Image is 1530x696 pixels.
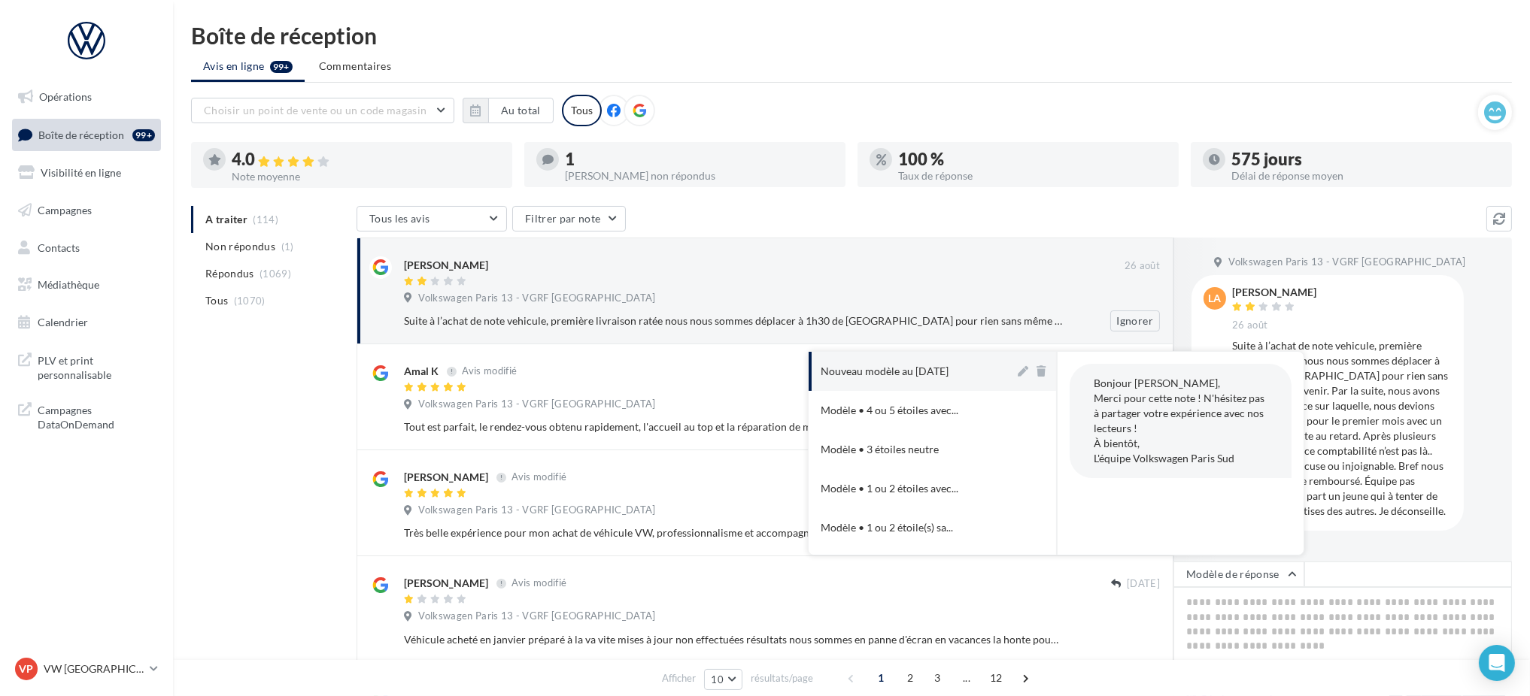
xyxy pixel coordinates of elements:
button: Modèle • 1 ou 2 étoile(s) sa... [809,508,1015,547]
button: Choisir un point de vente ou un code magasin [191,98,454,123]
div: [PERSON_NAME] [404,576,488,591]
span: Non répondus [205,239,275,254]
div: Délai de réponse moyen [1231,171,1500,181]
a: PLV et print personnalisable [9,344,164,389]
a: Médiathèque [9,269,164,301]
span: Répondus [205,266,254,281]
a: Campagnes DataOnDemand [9,394,164,438]
span: Modèle • 1 ou 2 étoile(s) sa... [821,520,953,535]
div: Suite à l’achat de note vehicule, première livraison ratée nous nous sommes déplacer à 1h30 de [G... [404,313,1062,328]
span: Contacts [38,241,80,253]
span: Choisir un point de vente ou un code magasin [204,104,427,117]
div: 100 % [898,151,1167,168]
p: VW [GEOGRAPHIC_DATA] 13 [44,661,144,676]
span: 2 [898,666,922,690]
span: Visibilité en ligne [41,166,121,179]
button: Au total [488,98,554,123]
button: Modèle • 4 ou 5 étoiles avec... [809,391,1015,430]
button: Modèle • 1 ou 2 étoiles avec... [809,469,1015,508]
div: 99+ [132,129,155,141]
a: Boîte de réception99+ [9,119,164,151]
div: Tous [562,95,602,126]
button: Nouveau modèle au [DATE] [809,352,1015,391]
span: Campagnes DataOnDemand [38,400,155,432]
a: Campagnes [9,195,164,226]
span: Commentaires [319,59,391,74]
span: Boîte de réception [38,128,124,141]
div: Boîte de réception [191,24,1512,47]
span: Volkswagen Paris 13 - VGRF [GEOGRAPHIC_DATA] [418,610,655,623]
span: [DATE] [1127,577,1160,591]
a: VP VW [GEOGRAPHIC_DATA] 13 [12,655,161,683]
span: ... [955,666,979,690]
span: 12 [984,666,1009,690]
div: Suite à l’achat de note vehicule, première livraison ratée nous nous sommes déplacer à 1h30 de [G... [1232,338,1452,519]
div: [PERSON_NAME] [404,470,488,485]
span: Volkswagen Paris 13 - VGRF [GEOGRAPHIC_DATA] [1228,256,1465,269]
div: Modèle • 3 étoiles neutre [821,442,939,457]
span: Médiathèque [38,278,99,291]
span: (1069) [260,268,291,280]
button: Ignorer [1110,310,1160,331]
span: 1 [869,666,893,690]
div: Note moyenne [232,171,500,182]
div: Très belle expérience pour mon achat de véhicule VW, professionnalisme et accompagnement jusqu'à ... [404,525,1062,540]
span: Campagnes [38,204,92,216]
span: Tous [205,293,228,308]
div: [PERSON_NAME] non répondus [565,171,833,181]
span: Opérations [39,90,92,103]
span: Modèle • 1 ou 2 étoiles avec... [821,481,958,496]
div: Amal K [404,364,439,379]
span: LA [1209,291,1222,306]
a: Opérations [9,81,164,113]
span: Bonjour [PERSON_NAME], Merci pour cette note ! N'hésitez pas à partager votre expérience avec nos... [1094,377,1264,465]
span: résultats/page [751,671,813,685]
span: (1) [281,241,294,253]
span: PLV et print personnalisable [38,350,155,383]
a: Visibilité en ligne [9,157,164,189]
div: Taux de réponse [898,171,1167,181]
span: VP [20,661,34,676]
button: Filtrer par note [512,206,626,231]
div: Nouveau modèle au [DATE] [821,364,949,379]
div: Véhicule acheté en janvier préparé à la va vite mises à jour non effectuées résultats nous sommes... [404,632,1062,647]
span: Avis modifié [512,471,566,483]
span: (1070) [234,295,266,307]
a: Contacts [9,232,164,264]
div: 1 [565,151,833,168]
span: Avis modifié [462,365,517,377]
button: Modèle • 3 étoiles neutre [809,430,1015,469]
button: Tous les avis [357,206,507,231]
div: Tout est parfait, le rendez-vous obtenu rapidement, l'accueil au top et la réparation de ma voitu... [404,419,1062,434]
span: Modèle • 4 ou 5 étoiles avec... [821,403,958,418]
button: Au total [463,98,554,123]
button: Modèle de réponse [1173,561,1304,587]
span: 26 août [1232,319,1267,332]
span: Tous les avis [369,212,430,225]
a: Calendrier [9,307,164,338]
div: Open Intercom Messenger [1479,645,1515,681]
span: Calendrier [38,316,88,328]
div: 575 jours [1231,151,1500,168]
span: Afficher [662,671,696,685]
button: 10 [704,669,742,690]
span: 3 [925,666,949,690]
div: [PERSON_NAME] [404,258,488,273]
span: 26 août [1125,259,1160,273]
span: Volkswagen Paris 13 - VGRF [GEOGRAPHIC_DATA] [418,292,655,305]
div: 4.0 [232,151,500,168]
span: Avis modifié [512,577,566,589]
div: [PERSON_NAME] [1232,287,1316,298]
span: Volkswagen Paris 13 - VGRF [GEOGRAPHIC_DATA] [418,504,655,517]
span: Volkswagen Paris 13 - VGRF [GEOGRAPHIC_DATA] [418,398,655,411]
span: 10 [711,673,724,685]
